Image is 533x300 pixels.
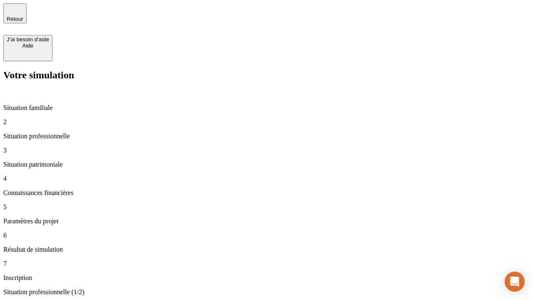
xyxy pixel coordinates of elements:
div: J’ai besoin d'aide [7,36,49,42]
h2: Votre simulation [3,70,530,81]
p: Situation professionnelle [3,132,530,140]
p: Situation patrimoniale [3,161,530,168]
p: 3 [3,147,530,154]
button: J’ai besoin d'aideAide [3,35,52,61]
p: Situation familiale [3,104,530,112]
p: Connaissances financières [3,189,530,197]
p: 7 [3,260,530,267]
p: 6 [3,232,530,239]
p: Inscription [3,274,530,282]
p: 2 [3,118,530,126]
div: Aide [7,42,49,49]
p: 4 [3,175,530,182]
p: Situation professionnelle (1/2) [3,288,530,296]
div: Open Intercom Messenger [505,272,525,292]
p: Résultat de simulation [3,246,530,253]
span: Retour [7,16,23,22]
button: Retour [3,3,27,23]
p: 5 [3,203,530,211]
p: Paramètres du projet [3,217,530,225]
